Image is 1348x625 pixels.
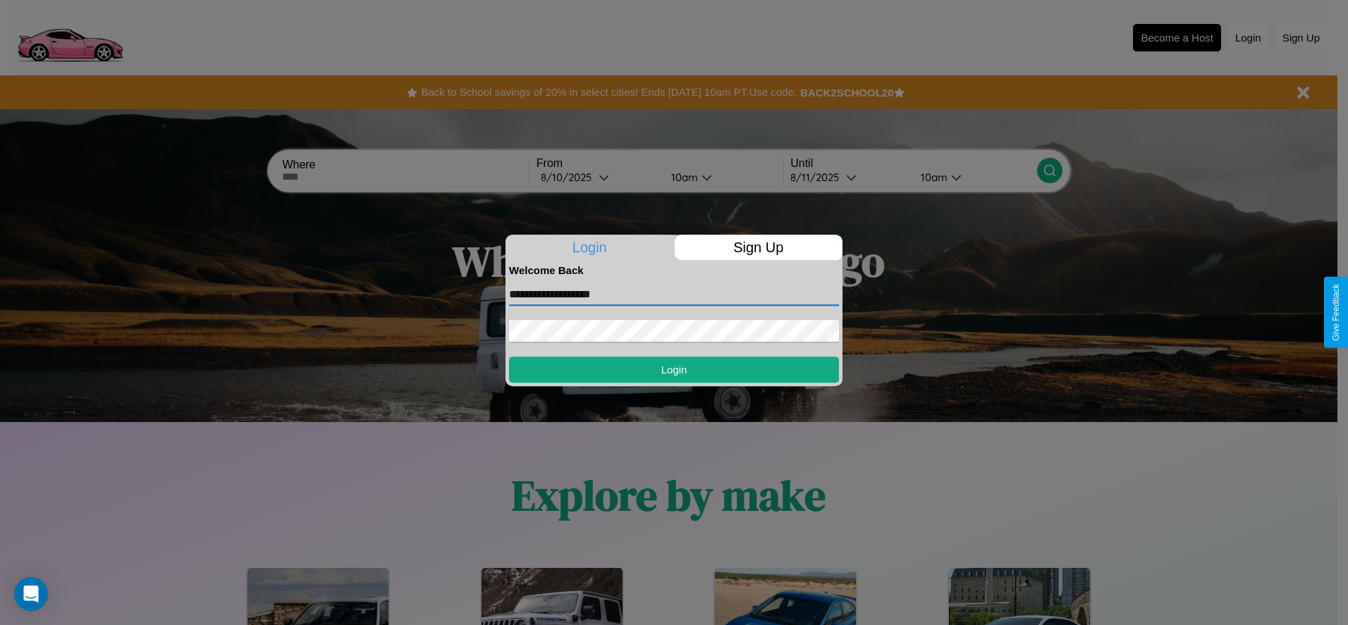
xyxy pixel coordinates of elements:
[509,264,839,276] h4: Welcome Back
[505,235,674,260] p: Login
[1331,284,1341,341] div: Give Feedback
[675,235,843,260] p: Sign Up
[509,357,839,383] button: Login
[14,577,48,611] div: Open Intercom Messenger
